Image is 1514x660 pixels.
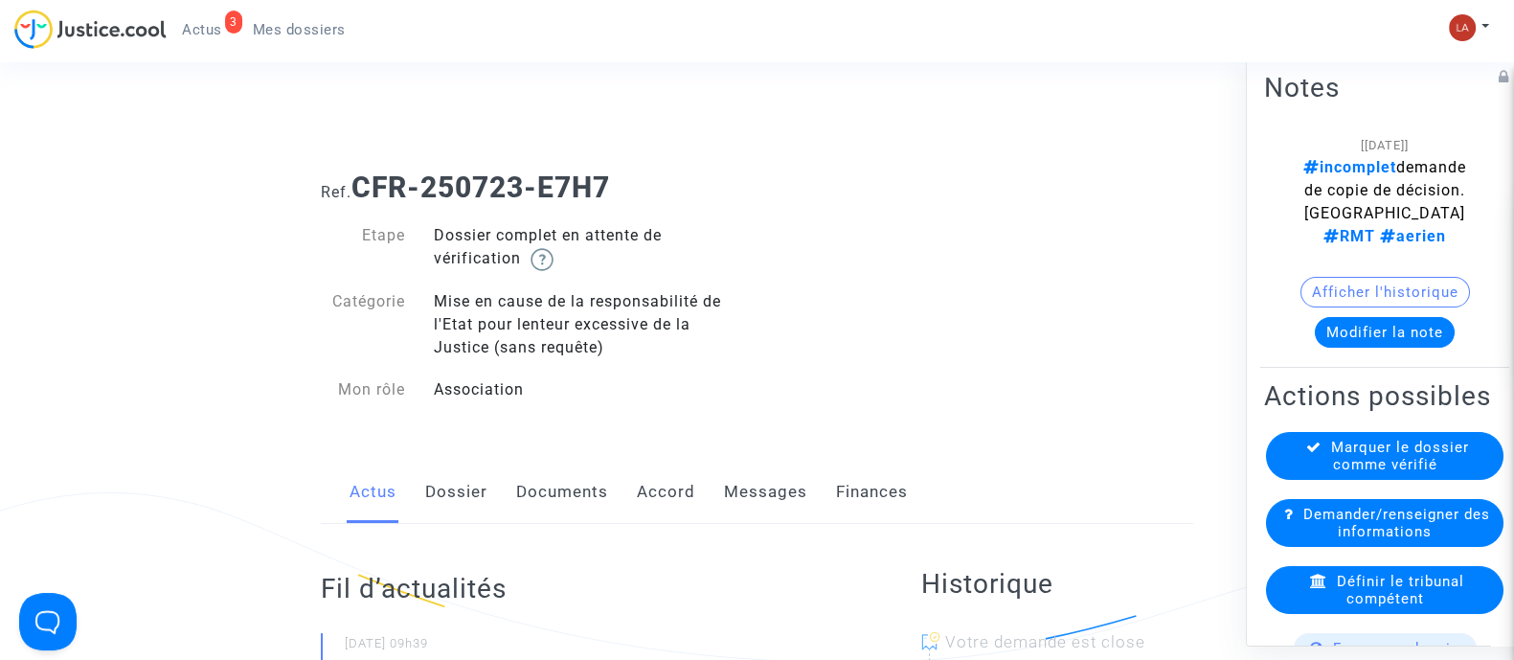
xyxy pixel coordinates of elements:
b: CFR-250723-E7H7 [351,171,610,204]
div: Catégorie [306,290,419,359]
a: Mes dossiers [237,15,361,44]
iframe: Help Scout Beacon - Open [19,593,77,650]
h2: Fil d’actualités [321,572,845,605]
span: Fermer ce dossier [1333,639,1465,656]
span: demande de copie de décision. [GEOGRAPHIC_DATA] [1303,157,1466,244]
a: Actus [350,461,396,524]
span: Ref. [321,183,351,201]
div: Association [419,378,757,401]
span: Votre demande est close [945,632,1145,651]
a: Finances [836,461,908,524]
h2: Historique [921,567,1193,601]
span: Définir le tribunal compétent [1337,572,1464,606]
small: [DATE] 09h39 [345,635,845,660]
span: Mes dossiers [253,21,346,38]
a: Documents [516,461,608,524]
a: Dossier [425,461,487,524]
div: 3 [225,11,242,34]
img: jc-logo.svg [14,10,167,49]
span: RMT [1323,226,1375,244]
span: incomplet [1303,157,1396,175]
span: Marquer le dossier comme vérifié [1331,438,1469,472]
div: Mon rôle [306,378,419,401]
button: Afficher l'historique [1300,276,1470,307]
button: Modifier la note [1315,316,1455,347]
a: Messages [724,461,807,524]
div: Mise en cause de la responsabilité de l'Etat pour lenteur excessive de la Justice (sans requête) [419,290,757,359]
span: Demander/renseigner des informations [1303,505,1490,539]
h2: Notes [1264,70,1505,103]
a: Accord [637,461,695,524]
span: aerien [1375,226,1446,244]
a: 3Actus [167,15,237,44]
div: Etape [306,224,419,271]
img: 3f9b7d9779f7b0ffc2b90d026f0682a9 [1449,14,1476,41]
span: Actus [182,21,222,38]
div: Dossier complet en attente de vérification [419,224,757,271]
span: [[DATE]] [1361,137,1409,151]
h2: Actions possibles [1264,378,1505,412]
img: help.svg [531,248,554,271]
